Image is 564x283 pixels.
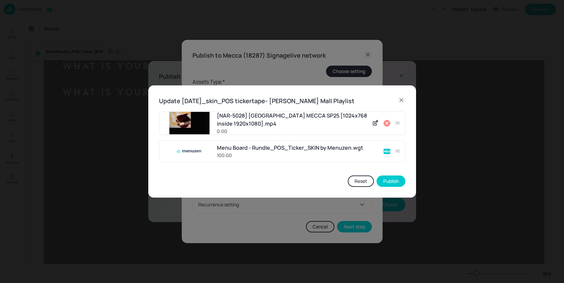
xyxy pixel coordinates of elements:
[348,175,374,187] button: Reset
[169,112,210,134] img: Xun0O2Xr6QS7z0QYHG6DYA%3D%3D
[217,128,368,135] div: 0:00
[377,175,405,187] button: Publish
[159,96,354,106] h6: Update [DATE]_skin_POS tickertape- [PERSON_NAME] Mall Playlist
[217,112,368,128] div: [NAR-5028] [GEOGRAPHIC_DATA] MECCA SP25 [1024x768 inside 1920x1080].mp4
[169,141,210,162] img: menuzen.png
[217,144,379,152] div: Menu Board - Rundle_POS_Ticker_SKIN by Menuzen.wgt
[217,152,379,159] div: 100:00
